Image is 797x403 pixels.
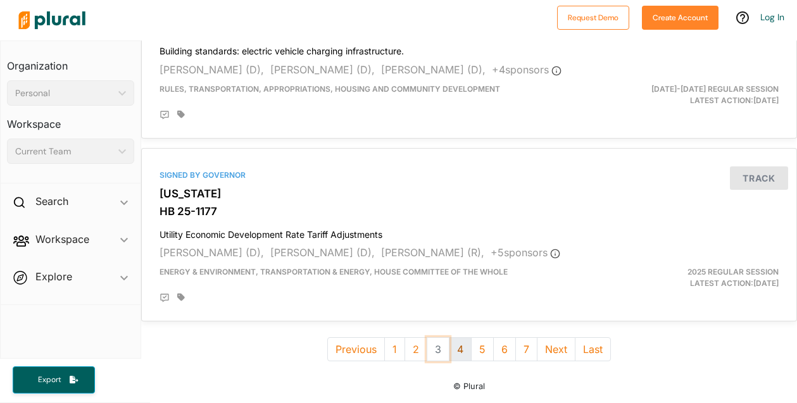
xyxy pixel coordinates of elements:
[575,84,788,106] div: Latest Action: [DATE]
[160,205,779,218] h3: HB 25-1177
[160,223,779,240] h4: Utility Economic Development Rate Tariff Adjustments
[327,337,385,361] button: Previous
[730,166,788,190] button: Track
[493,337,516,361] button: 6
[642,10,719,23] a: Create Account
[35,194,68,208] h2: Search
[405,337,427,361] button: 2
[651,84,779,94] span: [DATE]-[DATE] Regular Session
[15,87,113,100] div: Personal
[491,246,560,259] span: + 5 sponsor s
[557,6,629,30] button: Request Demo
[160,110,170,120] div: Add Position Statement
[160,267,508,276] span: Energy & Environment, Transportation & Energy, House Committee of the Whole
[7,47,134,75] h3: Organization
[13,366,95,394] button: Export
[160,84,500,94] span: Rules, Transportation, Appropriations, Housing and Community Development
[160,187,779,200] h3: [US_STATE]
[642,6,719,30] button: Create Account
[760,11,784,23] a: Log In
[177,293,185,302] div: Add tags
[575,337,611,361] button: Last
[449,337,472,361] button: 4
[270,63,375,76] span: [PERSON_NAME] (D),
[160,40,779,57] h4: Building standards: electric vehicle charging infrastructure.
[15,145,113,158] div: Current Team
[29,375,70,385] span: Export
[381,63,486,76] span: [PERSON_NAME] (D),
[575,266,788,289] div: Latest Action: [DATE]
[160,293,170,303] div: Add Position Statement
[537,337,575,361] button: Next
[381,246,484,259] span: [PERSON_NAME] (R),
[453,381,485,391] small: © Plural
[515,337,537,361] button: 7
[160,63,264,76] span: [PERSON_NAME] (D),
[270,246,375,259] span: [PERSON_NAME] (D),
[7,106,134,133] h3: Workspace
[177,110,185,119] div: Add tags
[160,246,264,259] span: [PERSON_NAME] (D),
[384,337,405,361] button: 1
[492,63,562,76] span: + 4 sponsor s
[557,10,629,23] a: Request Demo
[160,170,779,181] div: Signed by Governor
[687,267,779,276] span: 2025 Regular Session
[471,337,494,361] button: 5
